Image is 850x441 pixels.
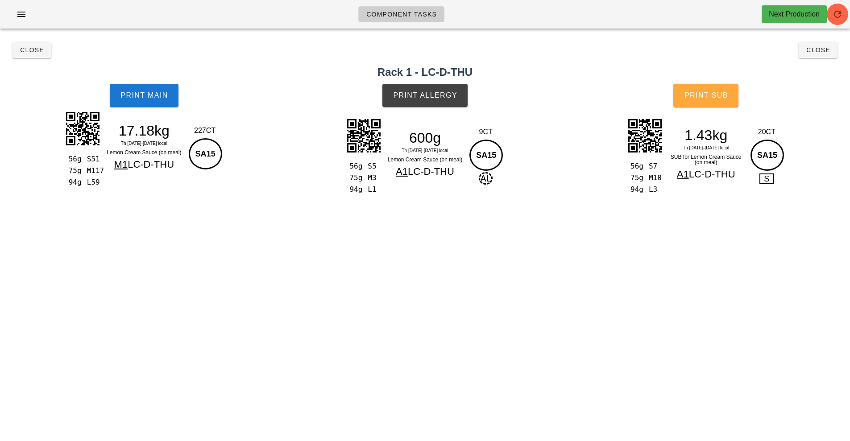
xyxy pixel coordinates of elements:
[83,177,102,188] div: L59
[341,113,386,158] img: tkEE+dGu5OQAAAABJRU5ErkJggg==
[65,177,83,188] div: 94g
[684,91,728,99] span: Print Sub
[5,64,845,80] h2: Rack 1 - LC-D-THU
[667,128,745,142] div: 1.43kg
[105,148,183,157] div: Lemon Cream Sauce (on meal)
[622,113,667,158] img: xHT6LbSMAAAAAAElFTkSuQmCC
[806,46,830,54] span: Close
[20,46,44,54] span: Close
[683,145,729,150] span: Th [DATE]-[DATE] local
[386,155,464,164] div: Lemon Cream Sauce (on meal)
[110,84,178,107] button: Print Main
[759,173,774,184] span: S
[769,9,820,20] div: Next Production
[187,125,224,136] div: 227CT
[479,172,492,185] span: AL
[627,161,645,172] div: 56g
[366,11,437,18] span: Component Tasks
[83,153,102,165] div: S51
[467,127,504,137] div: 9CT
[408,166,454,177] span: LC-D-THU
[364,161,382,172] div: S5
[393,91,457,99] span: Print Allergy
[799,42,838,58] button: Close
[667,152,745,167] div: SUB for Lemon Cream Sauce (on meal)
[65,153,83,165] div: 56g
[346,184,364,195] div: 94g
[627,172,645,184] div: 75g
[402,148,448,153] span: Th [DATE]-[DATE] local
[128,159,174,170] span: LC-D-THU
[60,106,105,151] img: XYN6pwXD7BDVTfAAAAAElFTkSuQmCC
[364,172,382,184] div: M3
[645,184,663,195] div: L3
[105,124,183,137] div: 17.18kg
[627,184,645,195] div: 94g
[121,141,167,146] span: Th [DATE]-[DATE] local
[469,140,503,171] div: SA15
[358,6,444,22] a: Component Tasks
[396,166,408,177] span: A1
[120,91,168,99] span: Print Main
[645,172,663,184] div: M10
[677,169,689,180] span: A1
[364,184,382,195] div: L1
[673,84,738,107] button: Print Sub
[65,165,83,177] div: 75g
[114,159,128,170] span: M1
[748,127,785,137] div: 20CT
[189,138,222,169] div: SA15
[346,161,364,172] div: 56g
[83,165,102,177] div: M117
[382,84,468,107] button: Print Allergy
[346,172,364,184] div: 75g
[386,131,464,144] div: 600g
[750,140,784,171] div: SA15
[689,169,735,180] span: LC-D-THU
[12,42,51,58] button: Close
[645,161,663,172] div: S7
